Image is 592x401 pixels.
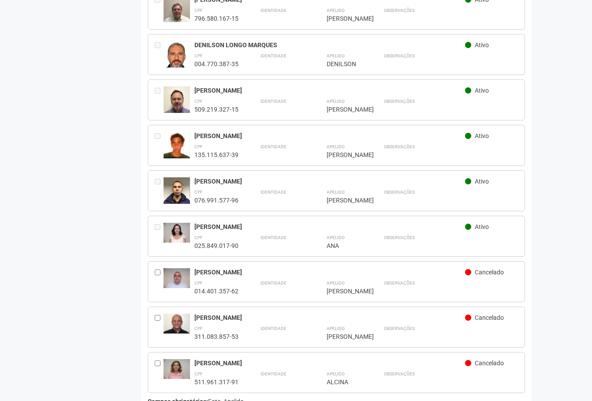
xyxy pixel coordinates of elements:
[384,8,415,13] strong: Observações
[261,8,287,13] strong: Identidade
[261,371,287,376] strong: Identidade
[164,177,190,213] img: user.jpg
[194,371,203,376] strong: CPF
[194,235,203,240] strong: CPF
[261,53,287,58] strong: Identidade
[327,235,345,240] strong: Apelido
[475,87,489,94] span: Ativo
[194,196,238,204] div: 076.991.577-96
[475,360,504,367] span: Cancelado
[475,269,504,276] span: Cancelado
[194,86,465,94] div: [PERSON_NAME]
[194,223,465,231] div: [PERSON_NAME]
[384,144,415,149] strong: Observações
[194,105,238,113] div: 509.219.327-15
[475,41,489,49] span: Ativo
[194,15,238,22] div: 796.580.167-15
[164,132,190,167] img: user.jpg
[164,268,190,288] img: user.jpg
[327,144,345,149] strong: Apelido
[261,99,287,104] strong: Identidade
[327,105,362,113] div: [PERSON_NAME]
[194,287,238,295] div: 014.401.357-62
[194,41,465,49] div: DENILSON LONGO MARQUES
[261,281,287,285] strong: Identidade
[155,41,164,68] div: Entre em contato com a Aministração para solicitar o cancelamento ou 2a via
[194,99,203,104] strong: CPF
[327,151,362,159] div: [PERSON_NAME]
[164,314,190,334] img: user.jpg
[194,314,465,322] div: [PERSON_NAME]
[164,41,190,79] img: user.jpg
[384,235,415,240] strong: Observações
[384,281,415,285] strong: Observações
[475,314,504,321] span: Cancelado
[261,144,287,149] strong: Identidade
[327,326,345,331] strong: Apelido
[475,132,489,139] span: Ativo
[155,86,164,113] div: Entre em contato com a Aministração para solicitar o cancelamento ou 2a via
[384,371,415,376] strong: Observações
[327,287,362,295] div: [PERSON_NAME]
[194,144,203,149] strong: CPF
[194,190,203,195] strong: CPF
[327,242,362,250] div: ANA
[261,326,287,331] strong: Identidade
[194,151,238,159] div: 135.115.637-39
[384,190,415,195] strong: Observações
[194,359,465,367] div: [PERSON_NAME]
[384,99,415,104] strong: Observações
[475,178,489,185] span: Ativo
[194,333,238,341] div: 311.083.857-53
[384,53,415,58] strong: Observações
[164,359,190,379] img: user.jpg
[194,8,203,13] strong: CPF
[194,132,465,140] div: [PERSON_NAME]
[194,378,238,386] div: 511.961.317-91
[164,86,190,122] img: user.jpg
[194,242,238,250] div: 025.849.017-90
[327,60,362,68] div: DENILSON
[194,281,203,285] strong: CPF
[155,177,164,204] div: Entre em contato com a Aministração para solicitar o cancelamento ou 2a via
[261,235,287,240] strong: Identidade
[194,60,238,68] div: 004.770.387-35
[261,190,287,195] strong: Identidade
[194,177,465,185] div: [PERSON_NAME]
[164,223,190,243] img: user.jpg
[384,326,415,331] strong: Observações
[327,15,362,22] div: [PERSON_NAME]
[327,196,362,204] div: [PERSON_NAME]
[327,371,345,376] strong: Apelido
[327,378,362,386] div: ALCINA
[475,223,489,230] span: Ativo
[194,326,203,331] strong: CPF
[327,281,345,285] strong: Apelido
[327,53,345,58] strong: Apelido
[327,333,362,341] div: [PERSON_NAME]
[194,268,465,276] div: [PERSON_NAME]
[327,99,345,104] strong: Apelido
[327,8,345,13] strong: Apelido
[194,53,203,58] strong: CPF
[327,190,345,195] strong: Apelido
[155,223,164,250] div: Entre em contato com a Aministração para solicitar o cancelamento ou 2a via
[155,132,164,159] div: Entre em contato com a Aministração para solicitar o cancelamento ou 2a via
